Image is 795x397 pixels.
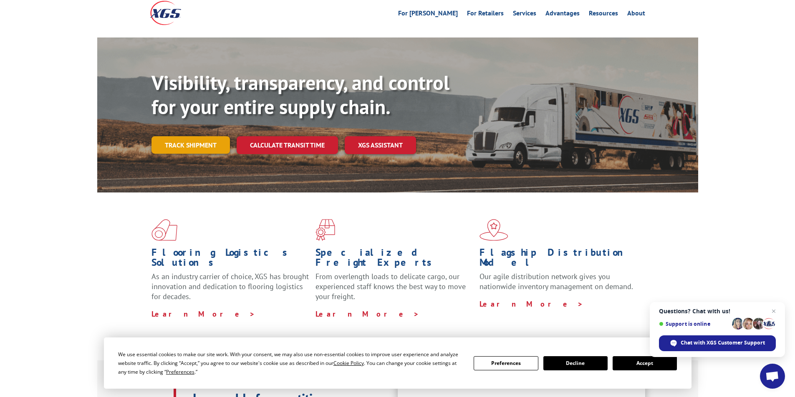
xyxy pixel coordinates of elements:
[151,272,309,301] span: As an industry carrier of choice, XGS has brought innovation and dedication to flooring logistics...
[480,272,633,291] span: Our agile distribution network gives you nationwide inventory management on demand.
[345,136,416,154] a: XGS ASSISTANT
[104,337,692,389] div: Cookie Consent Prompt
[627,10,645,19] a: About
[480,299,583,309] a: Learn More >
[769,306,779,316] span: Close chat
[315,309,419,319] a: Learn More >
[151,136,230,154] a: Track shipment
[659,321,729,327] span: Support is online
[315,247,473,272] h1: Specialized Freight Experts
[681,339,765,347] span: Chat with XGS Customer Support
[166,368,194,375] span: Preferences
[659,308,776,315] span: Questions? Chat with us!
[151,70,449,120] b: Visibility, transparency, and control for your entire supply chain.
[543,356,608,370] button: Decline
[760,364,785,389] div: Open chat
[659,335,776,351] div: Chat with XGS Customer Support
[589,10,618,19] a: Resources
[513,10,536,19] a: Services
[467,10,504,19] a: For Retailers
[480,247,637,272] h1: Flagship Distribution Model
[613,356,677,370] button: Accept
[118,350,464,376] div: We use essential cookies to make our site work. With your consent, we may also use non-essential ...
[474,356,538,370] button: Preferences
[398,10,458,19] a: For [PERSON_NAME]
[315,219,335,241] img: xgs-icon-focused-on-flooring-red
[315,272,473,309] p: From overlength loads to delicate cargo, our experienced staff knows the best way to move your fr...
[480,219,508,241] img: xgs-icon-flagship-distribution-model-red
[151,247,309,272] h1: Flooring Logistics Solutions
[151,309,255,319] a: Learn More >
[237,136,338,154] a: Calculate transit time
[333,360,364,367] span: Cookie Policy
[151,219,177,241] img: xgs-icon-total-supply-chain-intelligence-red
[545,10,580,19] a: Advantages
